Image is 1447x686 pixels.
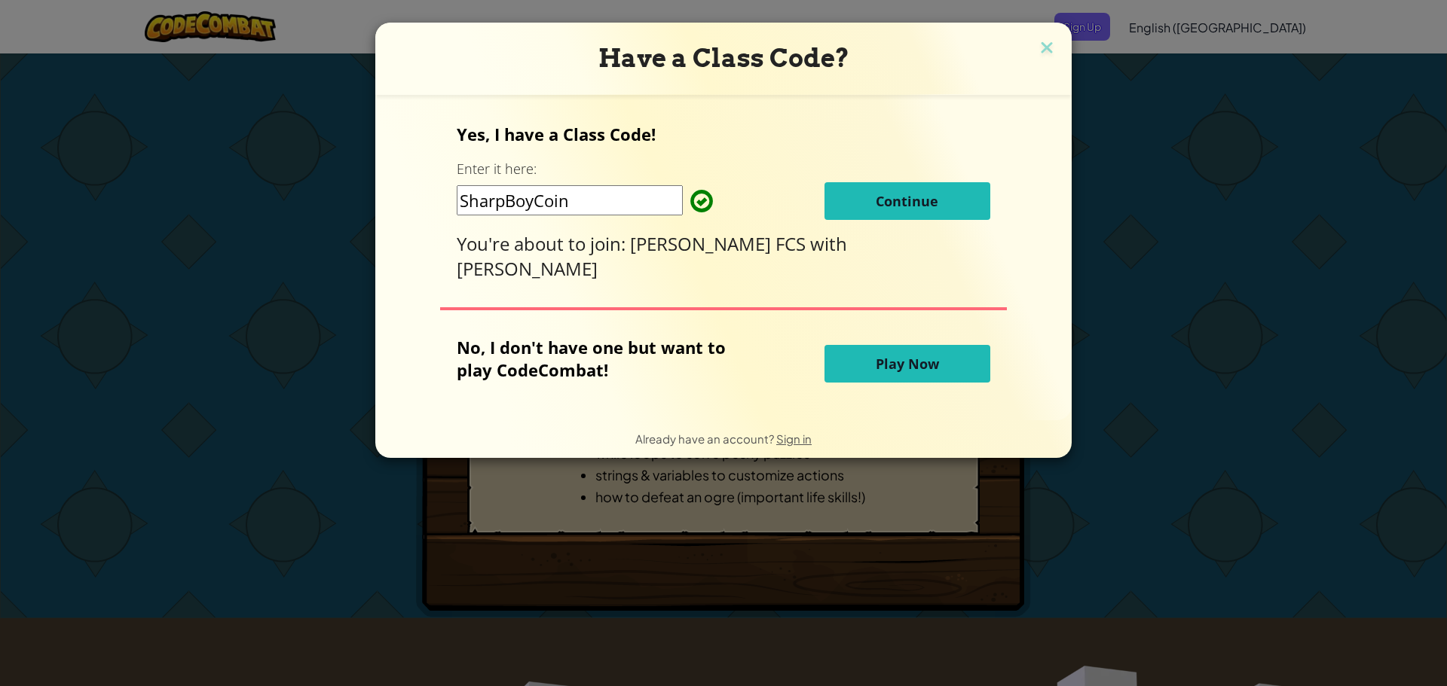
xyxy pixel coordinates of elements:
[824,182,990,220] button: Continue
[598,43,849,73] span: Have a Class Code?
[630,231,810,256] span: [PERSON_NAME] FCS
[457,231,630,256] span: You're about to join:
[776,431,812,446] a: Sign in
[457,256,598,281] span: [PERSON_NAME]
[457,336,748,381] p: No, I don't have one but want to play CodeCombat!
[876,355,939,373] span: Play Now
[457,160,537,178] label: Enter it here:
[1037,38,1057,60] img: close icon
[810,231,847,256] span: with
[457,123,990,145] p: Yes, I have a Class Code!
[635,431,776,446] span: Already have an account?
[876,192,938,210] span: Continue
[824,345,990,383] button: Play Now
